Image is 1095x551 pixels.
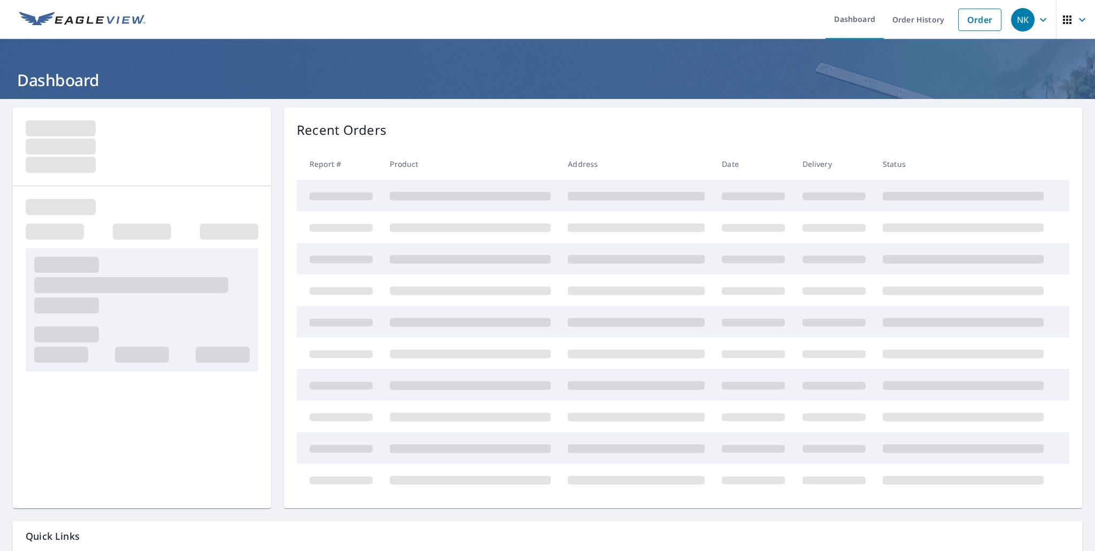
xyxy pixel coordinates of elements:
[794,148,874,180] th: Delivery
[297,120,387,140] p: Recent Orders
[297,148,381,180] th: Report #
[1011,8,1035,32] div: NK
[13,69,1082,91] h1: Dashboard
[26,530,1069,543] p: Quick Links
[713,148,793,180] th: Date
[958,9,1001,31] a: Order
[559,148,713,180] th: Address
[874,148,1052,180] th: Status
[19,12,145,28] img: EV Logo
[381,148,559,180] th: Product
